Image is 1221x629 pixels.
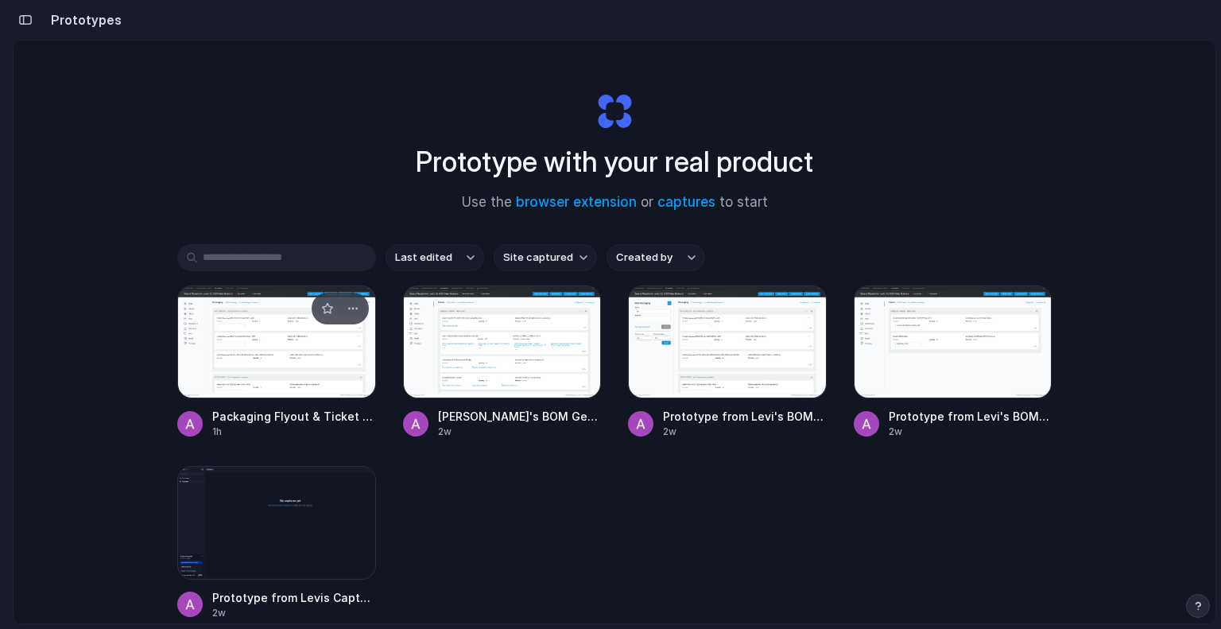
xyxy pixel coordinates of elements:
[438,425,602,439] div: 2w
[438,408,602,425] span: [PERSON_NAME]'s BOM Generator
[889,408,1052,425] span: Prototype from Levi's BOM v2
[212,589,376,606] span: Prototype from Levis Captures
[657,194,715,210] a: captures
[663,425,827,439] div: 2w
[395,250,452,266] span: Last edited
[177,466,376,619] a: Prototype from Levis CapturesPrototype from Levis Captures2w
[663,408,827,425] span: Prototype from Levi's BOM v4
[177,285,376,439] a: Packaging Flyout & Ticket Code DragfeaturePackaging Flyout & Ticket Code Dragfeature1h
[462,192,768,213] span: Use the or to start
[494,244,597,271] button: Site captured
[386,244,484,271] button: Last edited
[628,285,827,439] a: Prototype from Levi's BOM v4Prototype from Levi's BOM v42w
[516,194,637,210] a: browser extension
[212,606,376,620] div: 2w
[607,244,705,271] button: Created by
[503,250,573,266] span: Site captured
[212,408,376,425] span: Packaging Flyout & Ticket Code Dragfeature
[416,141,813,183] h1: Prototype with your real product
[889,425,1052,439] div: 2w
[616,250,673,266] span: Created by
[212,425,376,439] div: 1h
[45,10,122,29] h2: Prototypes
[854,285,1052,439] a: Prototype from Levi's BOM v2Prototype from Levi's BOM v22w
[403,285,602,439] a: Levi's BOM Generator[PERSON_NAME]'s BOM Generator2w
